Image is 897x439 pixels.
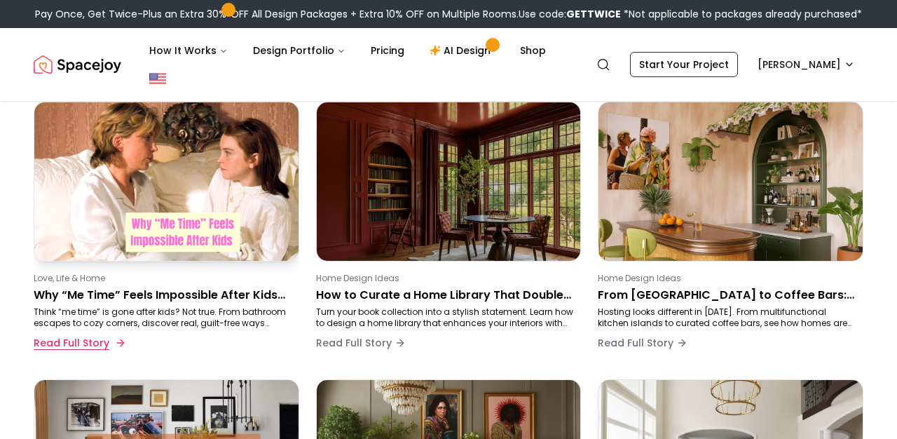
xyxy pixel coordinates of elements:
button: Design Portfolio [242,36,357,65]
p: Why “Me Time” Feels Impossible After Kids (and The Genius Ways Moms Are Stealing It Back) [34,287,294,304]
span: *Not applicable to packages already purchased* [621,7,862,21]
p: Home Design Ideas [598,273,858,284]
button: Read Full Story [598,329,687,357]
p: Think “me time” is gone after kids? Not true. From bathroom escapes to cozy corners, discover rea... [34,306,294,329]
img: Why “Me Time” Feels Impossible After Kids (and The Genius Ways Moms Are Stealing It Back) [34,102,299,261]
p: Home Design Ideas [316,273,576,284]
img: How to Curate a Home Library That Doubles as a Stunning Design Feature [317,102,581,261]
a: From Kitchen Islands to Coffee Bars: The Entertaining Trends Defining Homes in 2025Home Design Id... [598,102,863,363]
p: Hosting looks different in [DATE]. From multifunctional kitchen islands to curated coffee bars, s... [598,306,858,329]
p: Love, Life & Home [34,273,294,284]
a: Start Your Project [630,52,738,77]
nav: Global [34,28,863,101]
p: How to Curate a Home Library That Doubles as a Stunning Design Feature [316,287,576,304]
p: Turn your book collection into a stylish statement. Learn how to design a home library that enhan... [316,306,576,329]
nav: Main [138,36,557,65]
img: From Kitchen Islands to Coffee Bars: The Entertaining Trends Defining Homes in 2025 [598,102,863,261]
a: Why “Me Time” Feels Impossible After Kids (and The Genius Ways Moms Are Stealing It Back)Love, Li... [34,102,299,363]
img: United States [149,70,166,87]
a: Pricing [360,36,416,65]
span: Use code: [519,7,621,21]
a: AI Design [418,36,506,65]
button: Read Full Story [34,329,123,357]
button: [PERSON_NAME] [749,52,863,77]
p: From [GEOGRAPHIC_DATA] to Coffee Bars: The Entertaining Trends Defining Homes in [DATE] [598,287,858,304]
a: How to Curate a Home Library That Doubles as a Stunning Design FeatureHome Design IdeasHow to Cur... [316,102,582,363]
div: Pay Once, Get Twice-Plus an Extra 30% OFF All Design Packages + Extra 10% OFF on Multiple Rooms. [35,7,862,21]
b: GETTWICE [566,7,621,21]
button: How It Works [138,36,239,65]
a: Shop [509,36,557,65]
img: Spacejoy Logo [34,50,121,79]
a: Spacejoy [34,50,121,79]
button: Read Full Story [316,329,406,357]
